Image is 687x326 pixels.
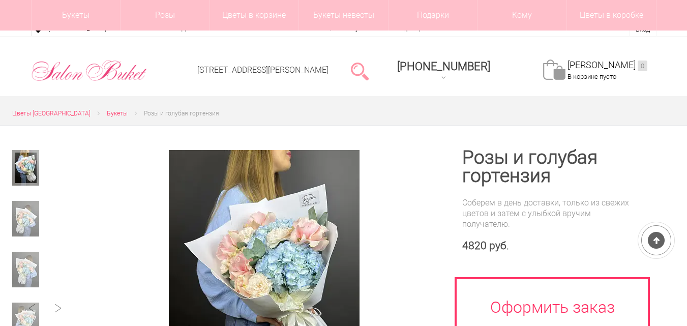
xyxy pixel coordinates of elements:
[107,108,128,119] a: Букеты
[397,60,490,73] div: [PHONE_NUMBER]
[638,61,647,71] ins: 0
[391,56,496,85] a: [PHONE_NUMBER]
[462,197,638,229] div: Соберем в день доставки, только из свежих цветов и затем с улыбкой вручим получателю.
[567,60,647,71] a: [PERSON_NAME]
[12,110,91,117] span: Цветы [GEOGRAPHIC_DATA]
[107,110,128,117] span: Букеты
[197,65,328,75] a: [STREET_ADDRESS][PERSON_NAME]
[31,57,147,84] img: Цветы Нижний Новгород
[462,149,638,185] h1: Розы и голубая гортензия
[144,110,219,117] span: Розы и голубая гортензия
[12,108,91,119] a: Цветы [GEOGRAPHIC_DATA]
[462,240,638,252] div: 4820 руб.
[567,73,616,80] span: В корзине пусто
